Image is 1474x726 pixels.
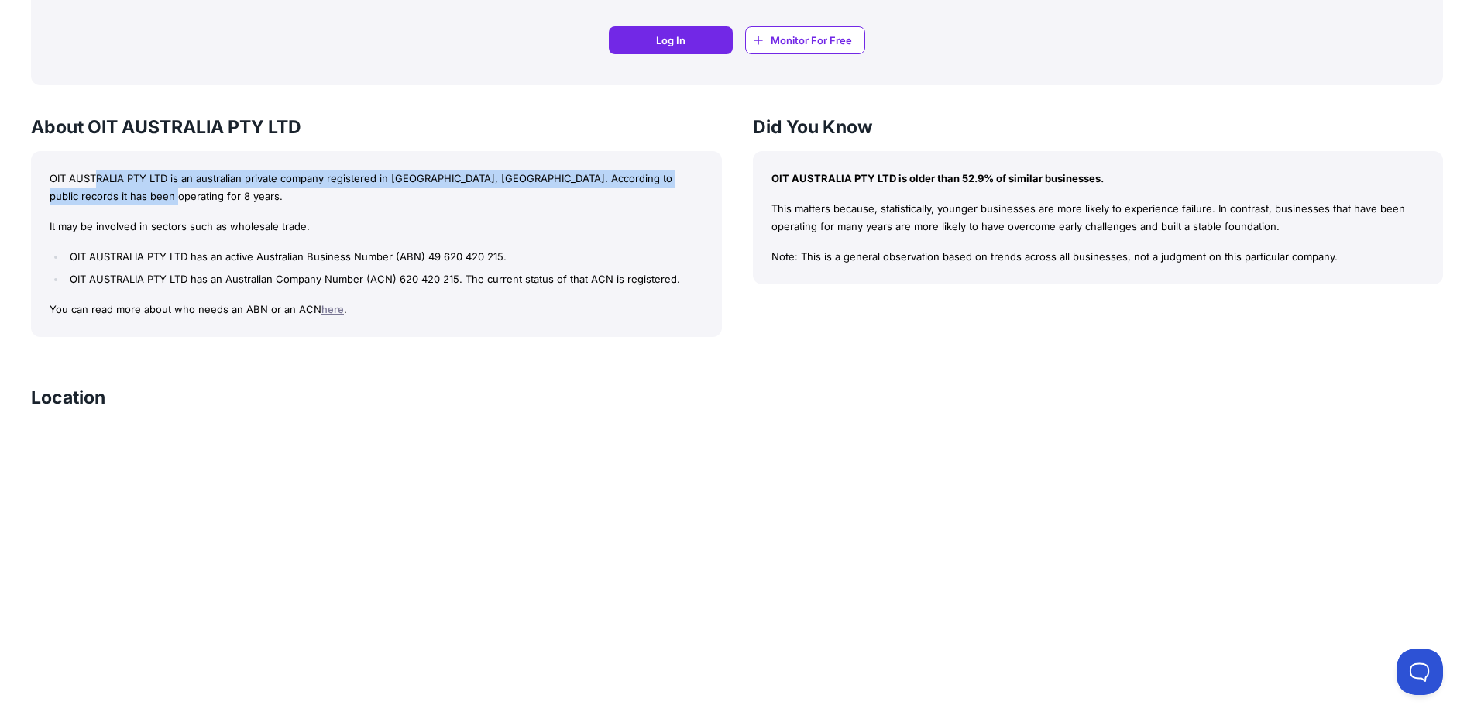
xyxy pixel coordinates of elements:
[771,248,1425,266] p: Note: This is a general observation based on trends across all businesses, not a judgment on this...
[1397,649,1443,695] iframe: Toggle Customer Support
[66,270,703,288] li: OIT AUSTRALIA PTY LTD has an Australian Company Number (ACN) 620 420 215. The current status of t...
[50,218,703,236] p: It may be involved in sectors such as wholesale trade.
[66,248,703,266] li: OIT AUSTRALIA PTY LTD has an active Australian Business Number (ABN) 49 620 420 215.
[771,33,852,48] span: Monitor For Free
[771,170,1425,188] p: OIT AUSTRALIA PTY LTD is older than 52.9% of similar businesses.
[753,116,1444,139] h3: Did You Know
[31,116,722,139] h3: About OIT AUSTRALIA PTY LTD
[656,33,685,48] span: Log In
[321,303,344,315] a: here
[50,170,703,205] p: OIT AUSTRALIA PTY LTD is an australian private company registered in [GEOGRAPHIC_DATA], [GEOGRAPH...
[31,387,105,409] h3: Location
[771,200,1425,236] p: This matters because, statistically, younger businesses are more likely to experience failure. In...
[50,301,703,318] p: You can read more about who needs an ABN or an ACN .
[745,26,865,54] a: Monitor For Free
[609,26,733,54] a: Log In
